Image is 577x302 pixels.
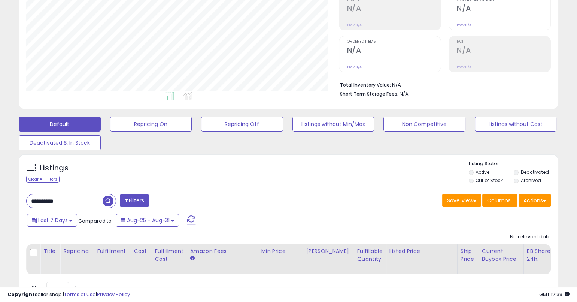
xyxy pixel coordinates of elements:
[340,91,398,97] b: Short Term Storage Fees:
[19,135,101,150] button: Deactivated & In Stock
[26,176,60,183] div: Clear All Filters
[134,247,149,255] div: Cost
[116,214,179,227] button: Aug-25 - Aug-31
[32,284,86,291] span: Show: entries
[457,40,550,44] span: ROI
[97,291,130,298] a: Privacy Policy
[38,217,68,224] span: Last 7 Days
[292,117,374,132] button: Listings without Min/Max
[340,80,545,89] li: N/A
[510,233,551,241] div: No relevant data
[64,291,96,298] a: Terms of Use
[461,247,476,263] div: Ship Price
[539,291,570,298] span: 2025-09-8 12:39 GMT
[7,291,35,298] strong: Copyright
[261,247,300,255] div: Min Price
[347,23,362,27] small: Prev: N/A
[487,197,511,204] span: Columns
[347,40,441,44] span: Ordered Items
[347,65,362,69] small: Prev: N/A
[63,247,91,255] div: Repricing
[476,177,503,184] label: Out of Stock
[306,247,350,255] div: [PERSON_NAME]
[457,46,550,56] h2: N/A
[40,163,69,173] h5: Listings
[475,117,557,132] button: Listings without Cost
[340,82,391,88] b: Total Inventory Value:
[201,117,283,132] button: Repricing Off
[457,23,471,27] small: Prev: N/A
[347,46,441,56] h2: N/A
[120,194,149,207] button: Filters
[457,65,471,69] small: Prev: N/A
[442,194,481,207] button: Save View
[190,255,194,262] small: Amazon Fees.
[110,117,192,132] button: Repricing On
[19,117,101,132] button: Default
[521,177,541,184] label: Archived
[476,169,489,175] label: Active
[482,194,517,207] button: Columns
[521,169,549,175] label: Deactivated
[383,117,465,132] button: Non Competitive
[357,247,383,263] div: Fulfillable Quantity
[43,247,57,255] div: Title
[97,247,127,255] div: Fulfillment
[527,247,554,263] div: BB Share 24h.
[78,217,113,224] span: Compared to:
[400,90,409,97] span: N/A
[482,247,520,263] div: Current Buybox Price
[7,291,130,298] div: seller snap | |
[457,4,550,14] h2: N/A
[469,160,558,167] p: Listing States:
[190,247,255,255] div: Amazon Fees
[27,214,77,227] button: Last 7 Days
[155,247,183,263] div: Fulfillment Cost
[519,194,551,207] button: Actions
[127,217,170,224] span: Aug-25 - Aug-31
[347,4,441,14] h2: N/A
[389,247,454,255] div: Listed Price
